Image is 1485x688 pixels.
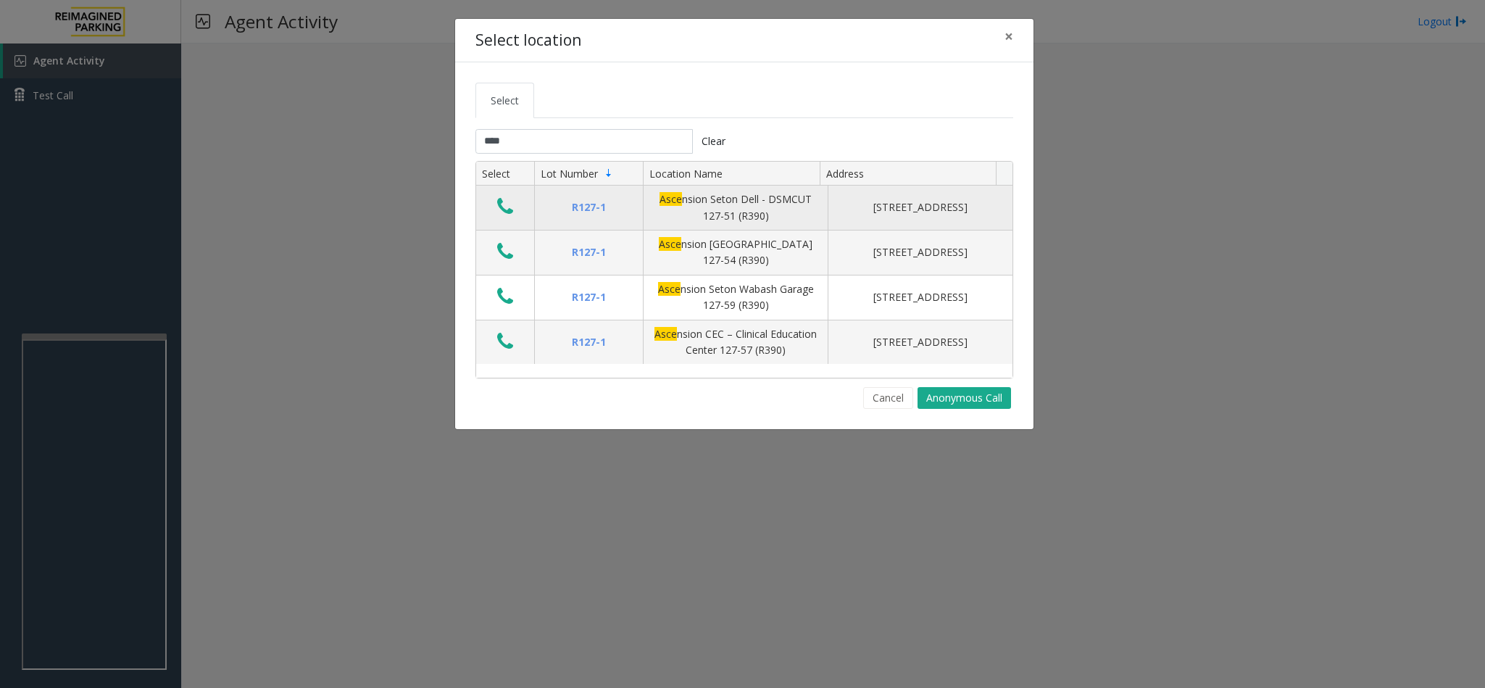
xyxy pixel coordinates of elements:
span: × [1004,26,1013,46]
button: Cancel [863,387,913,409]
span: Sortable [603,167,615,179]
div: Data table [476,162,1012,378]
button: Close [994,19,1023,54]
div: [STREET_ADDRESS] [837,244,1004,260]
div: [STREET_ADDRESS] [837,289,1004,305]
div: R127-1 [544,244,634,260]
th: Select [476,162,534,186]
span: Asce [658,282,681,296]
div: R127-1 [544,334,634,350]
ul: Tabs [475,83,1013,118]
span: Address [826,167,864,181]
div: nsion Seton Dell - DSMCUT 127-51 (R390) [652,191,819,224]
span: Select [491,94,519,107]
div: [STREET_ADDRESS] [837,334,1004,350]
div: nsion [GEOGRAPHIC_DATA] 127-54 (R390) [652,236,819,269]
div: nsion Seton Wabash Garage 127-59 (R390) [652,281,819,314]
div: nsion CEC – Clinical Education Center 127-57 (R390) [652,326,819,359]
button: Anonymous Call [918,387,1011,409]
span: Asce [660,192,682,206]
span: Location Name [649,167,723,181]
span: Asce [659,237,681,251]
span: Asce [654,327,677,341]
span: Lot Number [541,167,598,181]
div: R127-1 [544,289,634,305]
button: Clear [693,129,733,154]
h4: Select location [475,29,581,52]
div: R127-1 [544,199,634,215]
div: [STREET_ADDRESS] [837,199,1004,215]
